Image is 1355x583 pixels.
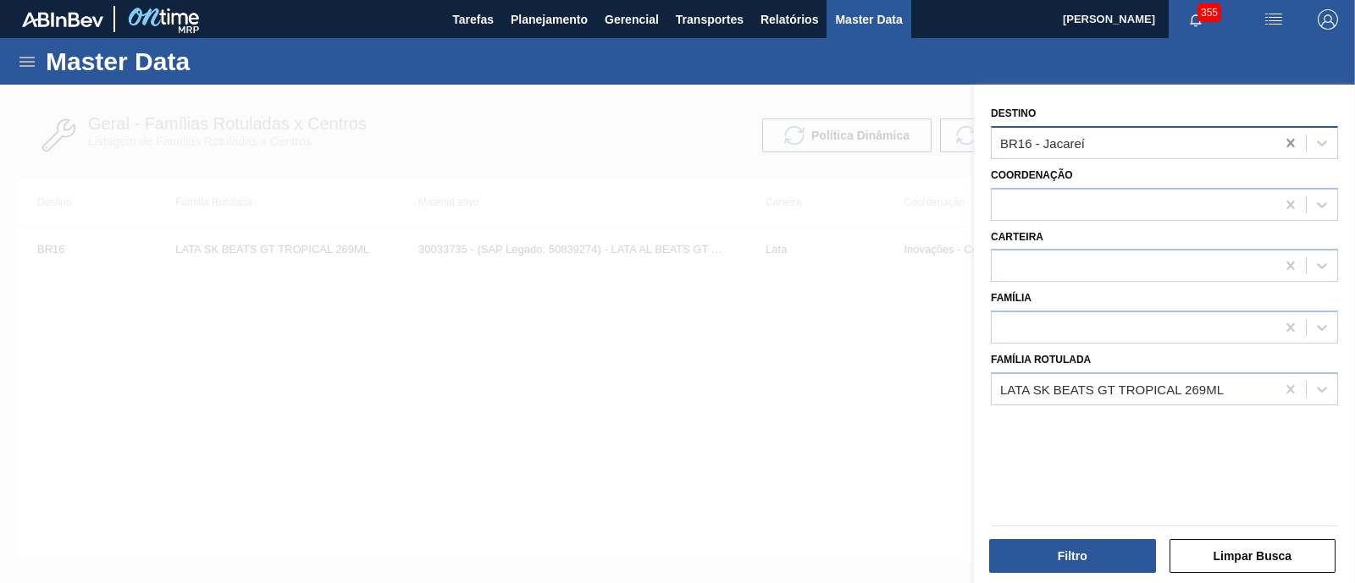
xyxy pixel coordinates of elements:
div: BR16 - Jacareí [1000,135,1085,150]
label: Família [991,292,1031,304]
span: Tarefas [452,9,494,30]
span: Planejamento [511,9,588,30]
span: Master Data [835,9,902,30]
label: Família Rotulada [991,354,1091,366]
span: 355 [1197,3,1221,22]
button: Limpar Busca [1170,539,1336,573]
span: Transportes [676,9,744,30]
label: Destino [991,107,1036,119]
label: Coordenação [991,169,1073,181]
div: LATA SK BEATS GT TROPICAL 269ML [1000,382,1224,396]
img: TNhmsLtSVTkK8tSr43FrP2fwEKptu5GPRR3wAAAABJRU5ErkJggg== [22,12,103,27]
span: Relatórios [760,9,818,30]
button: Filtro [989,539,1156,573]
button: Notificações [1169,8,1223,31]
h1: Master Data [46,52,346,71]
img: Logout [1318,9,1338,30]
span: Gerencial [605,9,659,30]
img: userActions [1264,9,1284,30]
label: Carteira [991,231,1043,243]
